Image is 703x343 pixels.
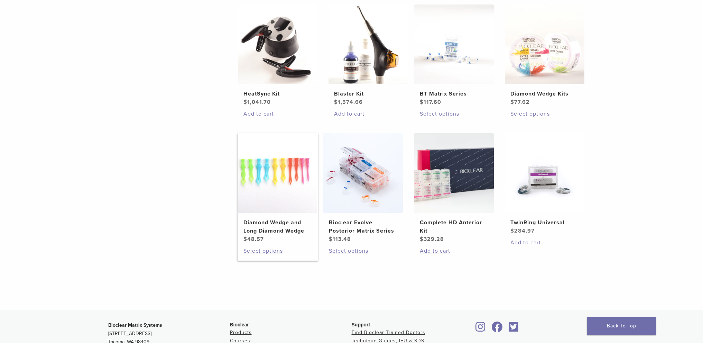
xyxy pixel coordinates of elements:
strong: Bioclear Matrix Systems [108,322,162,328]
span: $ [510,99,514,106]
a: Complete HD Anterior KitComplete HD Anterior Kit $329.28 [414,133,494,243]
bdi: 48.57 [243,236,264,243]
a: Find Bioclear Trained Doctors [352,330,425,335]
span: $ [420,99,424,106]
span: $ [243,236,247,243]
bdi: 113.48 [329,236,351,243]
bdi: 1,574.66 [334,99,363,106]
bdi: 284.97 [510,227,535,234]
img: TwinRing Universal [505,133,584,213]
bdi: 329.28 [420,236,444,243]
h2: Bioclear Evolve Posterior Matrix Series [329,218,397,235]
a: Back To Top [587,317,656,335]
a: Select options for “BT Matrix Series” [420,110,488,118]
img: Bioclear Evolve Posterior Matrix Series [323,133,403,213]
bdi: 117.60 [420,99,441,106]
a: Bioclear [489,326,505,333]
a: Bioclear [507,326,521,333]
span: $ [420,236,424,243]
h2: HeatSync Kit [243,90,312,98]
span: Bioclear [230,322,249,327]
a: Add to cart: “Blaster Kit” [334,110,403,118]
span: $ [334,99,338,106]
a: Products [230,330,252,335]
h2: BT Matrix Series [420,90,488,98]
img: Diamond Wedge Kits [505,4,584,84]
a: Diamond Wedge KitsDiamond Wedge Kits $77.62 [505,4,585,106]
a: Select options for “Diamond Wedge and Long Diamond Wedge” [243,247,312,255]
h2: Diamond Wedge Kits [510,90,579,98]
img: Diamond Wedge and Long Diamond Wedge [238,133,317,213]
img: Complete HD Anterior Kit [414,133,494,213]
img: Blaster Kit [329,4,408,84]
img: HeatSync Kit [238,4,317,84]
h2: TwinRing Universal [510,218,579,227]
a: Bioclear Evolve Posterior Matrix SeriesBioclear Evolve Posterior Matrix Series $113.48 [323,133,404,243]
span: Support [352,322,370,327]
img: BT Matrix Series [414,4,494,84]
span: $ [243,99,247,106]
bdi: 77.62 [510,99,530,106]
h2: Diamond Wedge and Long Diamond Wedge [243,218,312,235]
a: Add to cart: “Complete HD Anterior Kit” [420,247,488,255]
a: Select options for “Bioclear Evolve Posterior Matrix Series” [329,247,397,255]
a: Add to cart: “TwinRing Universal” [510,238,579,247]
a: TwinRing UniversalTwinRing Universal $284.97 [505,133,585,235]
a: Select options for “Diamond Wedge Kits” [510,110,579,118]
a: Add to cart: “HeatSync Kit” [243,110,312,118]
a: HeatSync KitHeatSync Kit $1,041.70 [238,4,318,106]
span: $ [329,236,333,243]
span: $ [510,227,514,234]
a: BT Matrix SeriesBT Matrix Series $117.60 [414,4,494,106]
a: Diamond Wedge and Long Diamond WedgeDiamond Wedge and Long Diamond Wedge $48.57 [238,133,318,243]
a: Bioclear [473,326,488,333]
h2: Blaster Kit [334,90,403,98]
h2: Complete HD Anterior Kit [420,218,488,235]
a: Blaster KitBlaster Kit $1,574.66 [328,4,409,106]
bdi: 1,041.70 [243,99,271,106]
